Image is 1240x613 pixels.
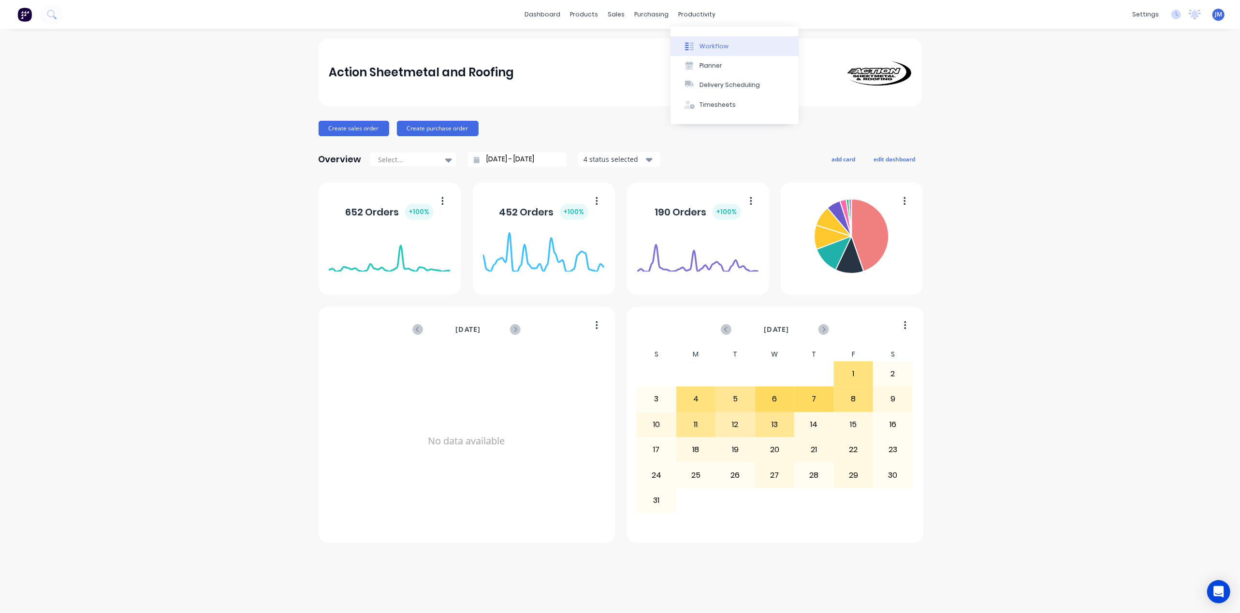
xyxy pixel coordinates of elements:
div: 5 [716,387,755,411]
div: W [755,347,795,361]
div: 13 [756,413,794,437]
div: 21 [795,438,833,462]
div: 652 Orders [346,204,434,220]
div: M [676,347,716,361]
div: 12 [716,413,755,437]
div: 29 [834,463,873,487]
img: Action Sheetmetal and Roofing [844,59,911,86]
div: 20 [756,438,794,462]
div: 27 [756,463,794,487]
button: Workflow [671,36,799,56]
div: + 100 % [405,204,434,220]
button: Create sales order [319,121,389,136]
div: S [873,347,913,361]
div: 8 [834,387,873,411]
div: products [565,7,603,22]
img: Factory [17,7,32,22]
div: 9 [874,387,912,411]
div: 10 [637,413,676,437]
div: 190 Orders [655,204,741,220]
div: 30 [874,463,912,487]
div: No data available [329,347,604,535]
div: 4 [677,387,715,411]
a: dashboard [520,7,565,22]
button: Timesheets [671,95,799,114]
div: 14 [795,413,833,437]
div: 28 [795,463,833,487]
div: 18 [677,438,715,462]
div: S [637,347,676,361]
div: 1 [834,362,873,386]
div: Action Sheetmetal and Roofing [329,63,514,82]
div: 22 [834,438,873,462]
div: Timesheets [700,100,736,109]
div: + 100 % [560,204,588,220]
div: 19 [716,438,755,462]
button: add card [826,153,862,165]
div: 17 [637,438,676,462]
div: Delivery Scheduling [700,81,760,89]
div: 6 [756,387,794,411]
button: Planner [671,56,799,75]
div: 7 [795,387,833,411]
div: T [794,347,834,361]
div: Overview [319,150,362,169]
div: T [715,347,755,361]
div: productivity [673,7,720,22]
div: sales [603,7,629,22]
div: 31 [637,488,676,513]
div: purchasing [629,7,673,22]
div: 452 Orders [499,204,588,220]
div: 25 [677,463,715,487]
span: [DATE] [455,324,481,335]
button: edit dashboard [868,153,922,165]
div: Open Intercom Messenger [1207,580,1230,603]
div: Workflow [700,42,729,51]
div: 4 status selected [584,154,644,164]
div: settings [1127,7,1164,22]
div: 24 [637,463,676,487]
div: F [834,347,874,361]
div: 16 [874,413,912,437]
button: Create purchase order [397,121,479,136]
span: JM [1215,10,1222,19]
div: 26 [716,463,755,487]
div: 15 [834,413,873,437]
button: 4 status selected [578,152,660,167]
button: Delivery Scheduling [671,75,799,95]
div: 2 [874,362,912,386]
div: Planner [700,61,722,70]
div: 3 [637,387,676,411]
div: 11 [677,413,715,437]
span: [DATE] [764,324,789,335]
div: + 100 % [713,204,741,220]
div: 23 [874,438,912,462]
